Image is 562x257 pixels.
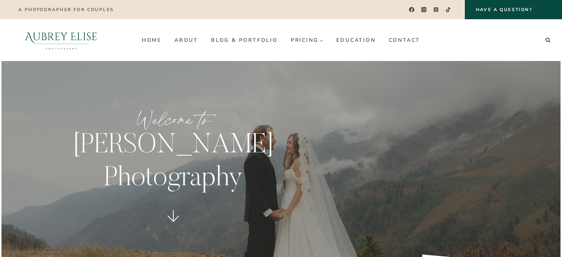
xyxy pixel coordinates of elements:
[168,34,204,46] a: About
[204,34,284,46] a: Blog & Portfolio
[443,4,454,15] a: TikTok
[419,4,429,15] a: Instagram
[48,106,299,133] p: Welcome to
[135,34,426,46] nav: Primary
[406,4,417,15] a: Facebook
[431,4,442,15] a: Pinterest
[9,19,113,61] img: Aubrey Elise Photography
[382,34,427,46] a: Contact
[330,34,382,46] a: Education
[18,7,113,12] p: A photographer for couples
[284,34,330,46] a: Pricing
[135,34,168,46] a: Home
[543,35,553,45] button: View Search Form
[48,130,299,196] p: [PERSON_NAME] Photography
[291,37,324,43] span: Pricing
